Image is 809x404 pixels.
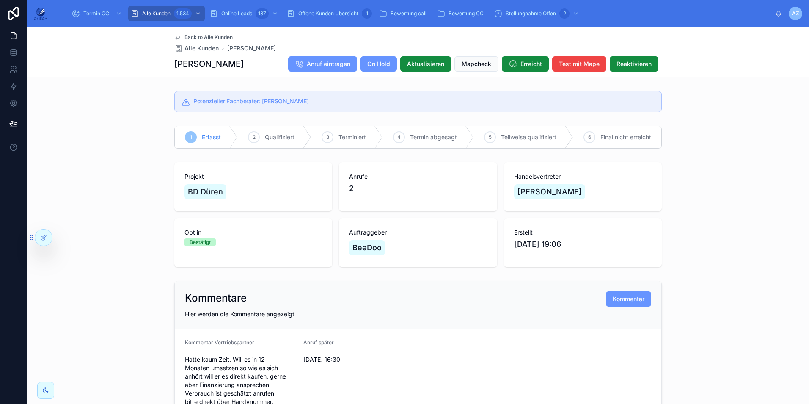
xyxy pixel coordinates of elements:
[185,291,247,305] h2: Kommentare
[227,44,276,53] a: [PERSON_NAME]
[184,44,219,53] span: Alle Kunden
[184,34,233,41] span: Back to Alle Kunden
[83,10,109,17] span: Termin CC
[559,8,570,19] div: 2
[326,134,329,141] span: 3
[520,60,542,68] span: Erreicht
[606,291,651,307] button: Kommentar
[434,6,490,21] a: Bewertung CC
[303,355,415,364] span: [DATE] 16:30
[588,134,591,141] span: 6
[188,186,223,198] span: BD Düren
[298,10,358,17] span: Offene Kunden Übersicht
[552,56,606,72] button: Test mit Mape
[506,10,556,17] span: Stellungnahme Offen
[221,10,252,17] span: Online Leads
[174,8,192,19] div: 1.534
[502,56,549,72] button: Erreicht
[190,238,211,246] div: Bestätigt
[185,310,294,318] span: Hier werden die Kommentare angezeigt
[142,10,171,17] span: Alle Kunden
[190,134,192,141] span: 1
[610,56,658,72] button: Reaktivieren
[449,10,484,17] span: Bewertung CC
[202,133,221,141] span: Erfasst
[54,4,775,23] div: scrollable content
[174,58,244,70] h1: [PERSON_NAME]
[391,10,427,17] span: Bewertung call
[367,60,390,68] span: On Hold
[559,60,600,68] span: Test mit Mape
[193,98,655,104] h5: Potenzieller Fachberater: Mathias Götte
[174,44,219,53] a: Alle Kunden
[338,133,366,141] span: Terminiert
[397,134,401,141] span: 4
[489,134,492,141] span: 5
[128,6,205,21] a: Alle Kunden1.534
[491,6,583,21] a: Stellungnahme Offen2
[184,228,322,237] span: Opt in
[360,56,397,72] button: On Hold
[184,172,322,181] span: Projekt
[352,242,382,254] span: BeeDoo
[462,60,491,68] span: Mapcheck
[207,6,282,21] a: Online Leads137
[514,238,652,250] span: [DATE] 19:06
[514,172,652,181] span: Handelsvertreter
[362,8,372,19] div: 1
[69,6,126,21] a: Termin CC
[407,60,444,68] span: Aktualisieren
[616,60,652,68] span: Reaktivieren
[792,10,799,17] span: AZ
[349,183,354,194] span: 2
[253,134,256,141] span: 2
[376,6,432,21] a: Bewertung call
[400,56,451,72] button: Aktualisieren
[454,56,498,72] button: Mapcheck
[34,7,47,20] img: App logo
[303,339,334,346] span: Anruf später
[613,295,644,303] span: Kommentar
[284,6,374,21] a: Offene Kunden Übersicht1
[288,56,357,72] button: Anruf eintragen
[514,228,652,237] span: Erstellt
[501,133,556,141] span: Teilweise qualifiziert
[174,34,233,41] a: Back to Alle Kunden
[185,339,254,346] span: Kommentar Vertriebspartner
[517,186,582,198] span: [PERSON_NAME]
[349,228,487,237] span: Auftraggeber
[307,60,350,68] span: Anruf eintragen
[349,172,487,181] span: Anrufe
[600,133,651,141] span: Final nicht erreicht
[410,133,457,141] span: Termin abgesagt
[256,8,269,19] div: 137
[265,133,294,141] span: Qualifiziert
